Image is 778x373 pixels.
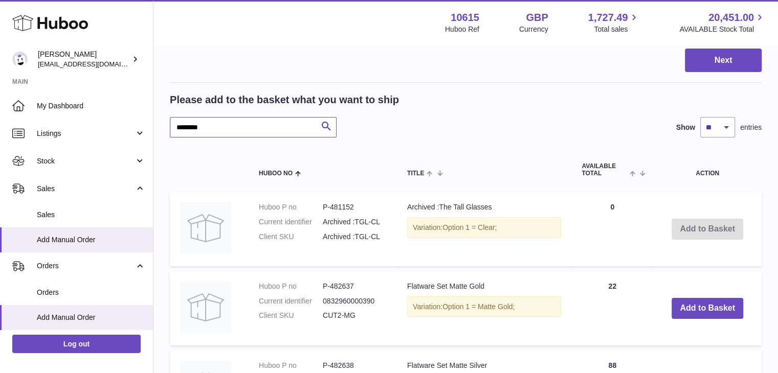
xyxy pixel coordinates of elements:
[571,192,653,266] td: 0
[170,93,399,107] h2: Please add to the basket what you want to ship
[12,335,141,353] a: Log out
[259,282,323,291] dt: Huboo P no
[37,288,145,297] span: Orders
[407,296,561,317] div: Variation:
[38,60,150,68] span: [EMAIL_ADDRESS][DOMAIN_NAME]
[323,311,387,320] dd: CUT2-MG
[37,101,145,111] span: My Dashboard
[259,217,323,227] dt: Current identifier
[259,232,323,242] dt: Client SKU
[442,223,497,231] span: Option 1 = Clear;
[442,302,515,311] span: Option 1 = Matte Gold;
[323,217,387,227] dd: Archived :TGL-CL
[708,11,754,25] span: 20,451.00
[259,202,323,212] dt: Huboo P no
[407,170,424,177] span: Title
[676,123,695,132] label: Show
[519,25,548,34] div: Currency
[37,156,135,166] span: Stock
[407,217,561,238] div: Variation:
[37,313,145,322] span: Add Manual Order
[740,123,762,132] span: entries
[653,153,762,186] th: Action
[180,282,231,333] img: Flatware Set Matte Gold
[180,202,231,253] img: Archived :The Tall Glasses
[323,202,387,212] dd: P-481152
[679,25,766,34] span: AVAILABLE Stock Total
[37,235,145,245] span: Add Manual Order
[571,271,653,345] td: 22
[445,25,479,34] div: Huboo Ref
[588,11,628,25] span: 1,727.49
[37,184,135,194] span: Sales
[37,261,135,271] span: Orders
[323,232,387,242] dd: Archived :TGL-CL
[37,210,145,220] span: Sales
[594,25,639,34] span: Total sales
[685,49,762,73] button: Next
[679,11,766,34] a: 20,451.00 AVAILABLE Stock Total
[38,50,130,69] div: [PERSON_NAME]
[259,361,323,370] dt: Huboo P no
[397,271,571,345] td: Flatware Set Matte Gold
[451,11,479,25] strong: 10615
[672,298,743,319] button: Add to Basket
[323,282,387,291] dd: P-482637
[12,52,28,67] img: fulfillment@fable.com
[259,170,293,177] span: Huboo no
[259,296,323,306] dt: Current identifier
[37,129,135,138] span: Listings
[588,11,640,34] a: 1,727.49 Total sales
[397,192,571,266] td: Archived :The Tall Glasses
[582,163,627,176] span: AVAILABLE Total
[323,296,387,306] dd: 0832960000390
[323,361,387,370] dd: P-482638
[259,311,323,320] dt: Client SKU
[526,11,548,25] strong: GBP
